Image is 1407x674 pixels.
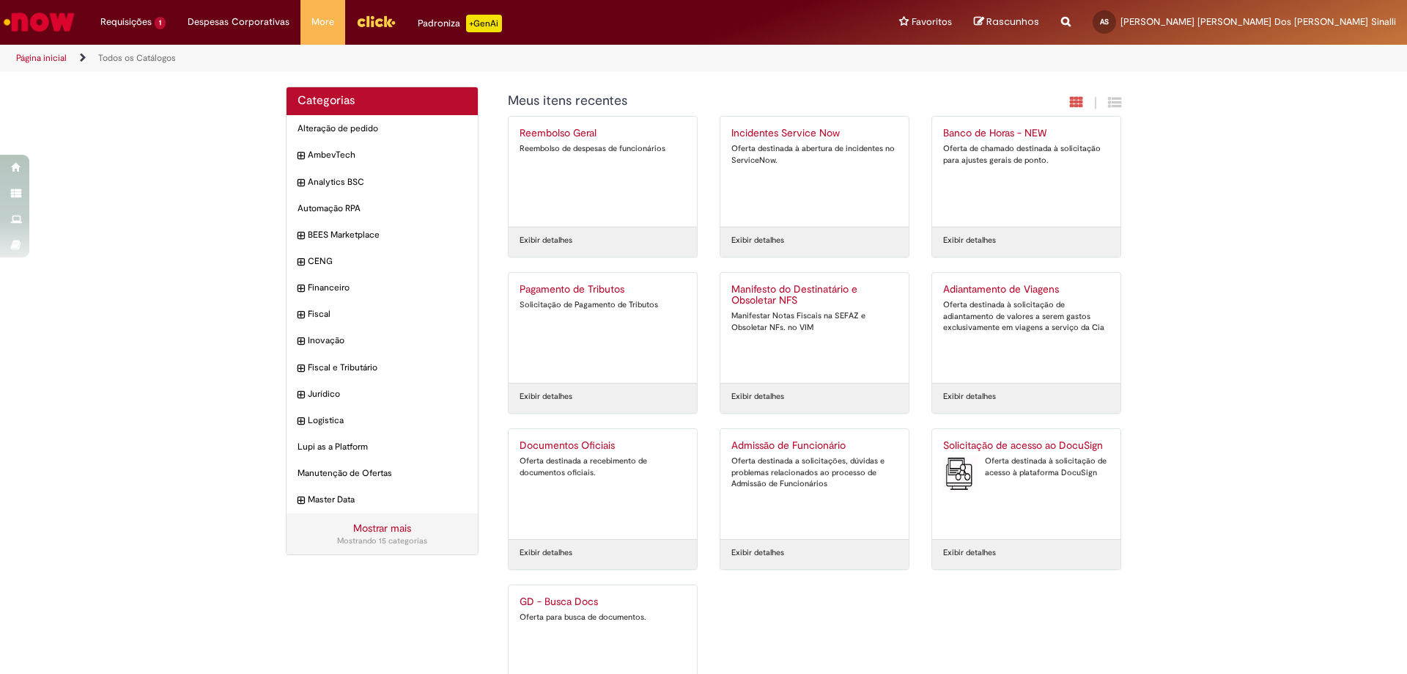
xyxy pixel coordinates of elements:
[287,248,478,275] div: expandir categoria CENG CENG
[298,255,304,270] i: expandir categoria CENG
[308,414,467,427] span: Logistica
[466,15,502,32] p: +GenAi
[155,17,166,29] span: 1
[943,440,1109,452] h2: Solicitação de acesso ao DocuSign
[298,535,467,547] div: Mostrando 15 categorias
[520,299,686,311] div: Solicitação de Pagamento de Tributos
[308,229,467,241] span: BEES Marketplace
[731,440,898,452] h2: Admissão de Funcionário
[287,169,478,196] div: expandir categoria Analytics BSC Analytics BSC
[520,612,686,623] div: Oferta para busca de documentos.
[353,521,411,535] a: Mostrar mais
[287,486,478,513] div: expandir categoria Master Data Master Data
[287,433,478,461] div: Lupi as a Platform
[287,115,478,142] div: Alteração de pedido
[943,284,1109,296] h2: Adiantamento de Viagens
[932,117,1120,227] a: Banco de Horas - NEW Oferta de chamado destinada à solicitação para ajustes gerais de ponto.
[287,460,478,487] div: Manutenção de Ofertas
[298,388,304,403] i: expandir categoria Jurídico
[298,334,304,349] i: expandir categoria Inovação
[418,15,502,32] div: Padroniza
[912,15,952,29] span: Favoritos
[311,15,334,29] span: More
[298,362,304,376] i: expandir categoria Fiscal e Tributário
[308,362,467,374] span: Fiscal e Tributário
[1070,95,1083,109] i: Exibição em cartão
[943,455,978,492] img: Solicitação de acesso ao DocuSign
[720,273,909,383] a: Manifesto do Destinatário e Obsoletar NFS Manifestar Notas Fiscais na SEFAZ e Obsoletar NFs. no VIM
[520,596,686,608] h2: GD - Busca Docs
[731,235,784,246] a: Exibir detalhes
[974,15,1039,29] a: Rascunhos
[298,176,304,191] i: expandir categoria Analytics BSC
[731,143,898,166] div: Oferta destinada à abertura de incidentes no ServiceNow.
[1,7,77,37] img: ServiceNow
[943,128,1109,139] h2: Banco de Horas - NEW
[298,95,467,108] h2: Categorias
[308,255,467,268] span: CENG
[943,391,996,403] a: Exibir detalhes
[287,195,478,222] div: Automação RPA
[520,547,572,559] a: Exibir detalhes
[308,388,467,400] span: Jurídico
[287,142,478,169] div: expandir categoria AmbevTech AmbevTech
[943,455,1109,478] div: Oferta destinada à solicitação de acesso à plataforma DocuSign
[298,441,467,453] span: Lupi as a Platform
[287,354,478,381] div: expandir categoria Fiscal e Tributário Fiscal e Tributário
[308,494,467,506] span: Master Data
[287,301,478,328] div: expandir categoria Fiscal Fiscal
[720,117,909,227] a: Incidentes Service Now Oferta destinada à abertura de incidentes no ServiceNow.
[298,122,467,135] span: Alteração de pedido
[308,308,467,320] span: Fiscal
[986,15,1039,29] span: Rascunhos
[509,117,697,227] a: Reembolso Geral Reembolso de despesas de funcionários
[287,221,478,249] div: expandir categoria BEES Marketplace BEES Marketplace
[520,143,686,155] div: Reembolso de despesas de funcionários
[943,299,1109,334] div: Oferta destinada à solicitação de adiantamento de valores a serem gastos exclusivamente em viagen...
[520,440,686,452] h2: Documentos Oficiais
[298,308,304,323] i: expandir categoria Fiscal
[1120,15,1396,28] span: [PERSON_NAME] [PERSON_NAME] Dos [PERSON_NAME] Sinalli
[509,273,697,383] a: Pagamento de Tributos Solicitação de Pagamento de Tributos
[98,52,176,64] a: Todos os Catálogos
[720,429,909,539] a: Admissão de Funcionário Oferta destinada a solicitações, dúvidas e problemas relacionados ao proc...
[287,327,478,354] div: expandir categoria Inovação Inovação
[731,310,898,333] div: Manifestar Notas Fiscais na SEFAZ e Obsoletar NFs. no VIM
[943,143,1109,166] div: Oferta de chamado destinada à solicitação para ajustes gerais de ponto.
[932,273,1120,383] a: Adiantamento de Viagens Oferta destinada à solicitação de adiantamento de valores a serem gastos ...
[298,229,304,243] i: expandir categoria BEES Marketplace
[520,391,572,403] a: Exibir detalhes
[520,284,686,296] h2: Pagamento de Tributos
[731,455,898,490] div: Oferta destinada a solicitações, dúvidas e problemas relacionados ao processo de Admissão de Func...
[1094,95,1097,111] span: |
[308,282,467,294] span: Financeiro
[731,547,784,559] a: Exibir detalhes
[508,94,963,109] h1: {"description":"","title":"Meus itens recentes"} Categoria
[188,15,289,29] span: Despesas Corporativas
[731,284,898,307] h2: Manifesto do Destinatário e Obsoletar NFS
[731,391,784,403] a: Exibir detalhes
[308,149,467,161] span: AmbevTech
[11,45,927,72] ul: Trilhas de página
[932,429,1120,539] a: Solicitação de acesso ao DocuSign Solicitação de acesso ao DocuSign Oferta destinada à solicitaçã...
[731,128,898,139] h2: Incidentes Service Now
[298,494,304,508] i: expandir categoria Master Data
[1100,17,1109,26] span: AS
[100,15,152,29] span: Requisições
[298,467,467,480] span: Manutenção de Ofertas
[16,52,67,64] a: Página inicial
[298,414,304,429] i: expandir categoria Logistica
[308,176,467,188] span: Analytics BSC
[298,149,304,164] i: expandir categoria AmbevTech
[287,407,478,434] div: expandir categoria Logistica Logistica
[520,128,686,139] h2: Reembolso Geral
[287,274,478,301] div: expandir categoria Financeiro Financeiro
[287,115,478,513] ul: Categorias
[520,235,572,246] a: Exibir detalhes
[308,334,467,347] span: Inovação
[509,429,697,539] a: Documentos Oficiais Oferta destinada a recebimento de documentos oficiais.
[298,202,467,215] span: Automação RPA
[287,381,478,408] div: expandir categoria Jurídico Jurídico
[520,455,686,478] div: Oferta destinada a recebimento de documentos oficiais.
[298,282,304,296] i: expandir categoria Financeiro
